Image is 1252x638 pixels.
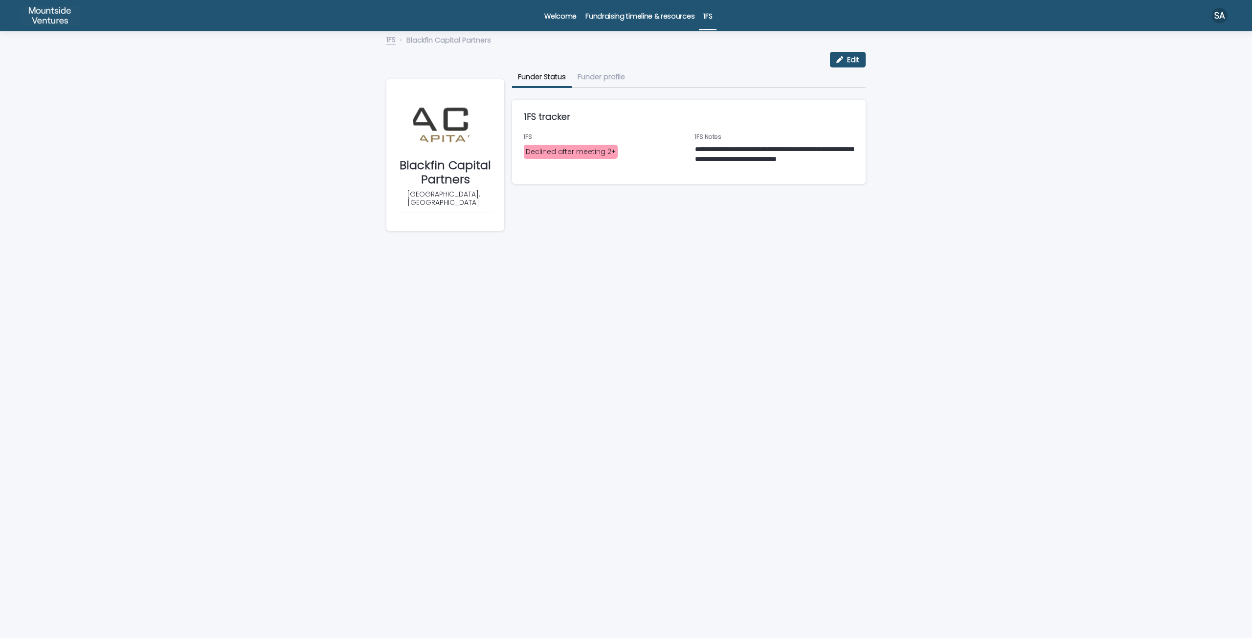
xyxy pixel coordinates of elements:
button: Funder Status [512,67,572,88]
div: Declined after meeting 2+ [524,145,618,159]
button: Edit [830,52,866,67]
button: Funder profile [572,67,631,88]
p: Blackfin Capital Partners [406,34,491,44]
span: 1FS Notes [695,132,721,141]
span: Edit [847,56,859,63]
p: [GEOGRAPHIC_DATA], [GEOGRAPHIC_DATA] [398,190,489,207]
div: SA [1212,8,1228,23]
a: 1FS [386,33,396,44]
h2: 1FS tracker [524,111,570,122]
img: twZmyNITGKVq2kBU3Vg1 [20,6,80,25]
p: Blackfin Capital Partners [398,158,492,187]
span: 1FS [524,132,532,141]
